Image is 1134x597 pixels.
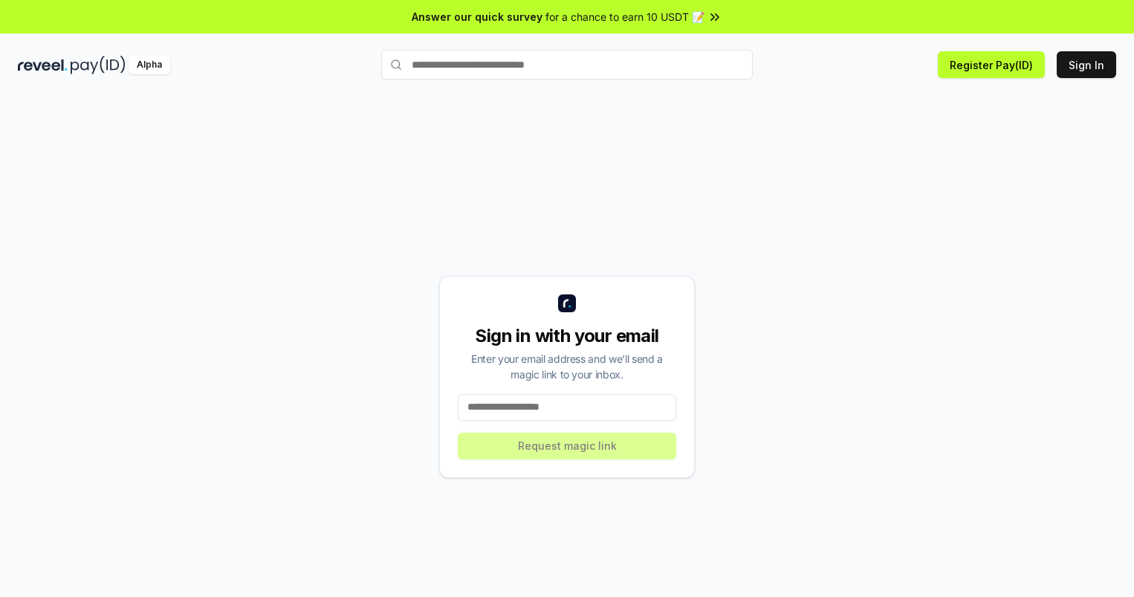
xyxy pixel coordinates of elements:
button: Register Pay(ID) [938,51,1045,78]
img: reveel_dark [18,56,68,74]
button: Sign In [1057,51,1116,78]
span: Answer our quick survey [412,9,542,25]
div: Enter your email address and we’ll send a magic link to your inbox. [458,351,676,382]
div: Sign in with your email [458,324,676,348]
img: logo_small [558,294,576,312]
span: for a chance to earn 10 USDT 📝 [545,9,704,25]
img: pay_id [71,56,126,74]
div: Alpha [129,56,170,74]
